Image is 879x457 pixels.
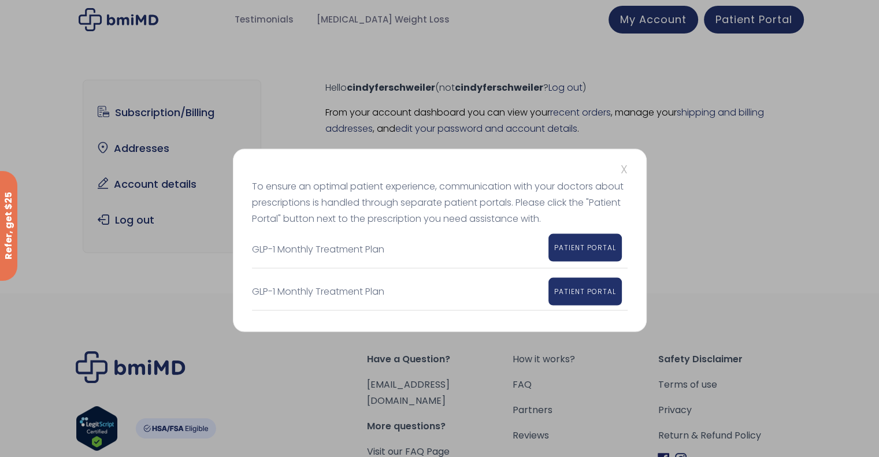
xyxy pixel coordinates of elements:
span: PATIENT PORTAL [554,242,616,252]
span: X [621,161,628,177]
p: To ensure an optimal patient experience, communication with your doctors about prescriptions is h... [252,178,628,226]
span: PATIENT PORTAL [554,286,616,296]
a: PATIENT PORTAL [548,233,622,261]
div: GLP-1 Monthly Treatment Plan [252,283,539,299]
div: GLP-1 Monthly Treatment Plan [252,241,539,257]
a: PATIENT PORTAL [548,277,622,305]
